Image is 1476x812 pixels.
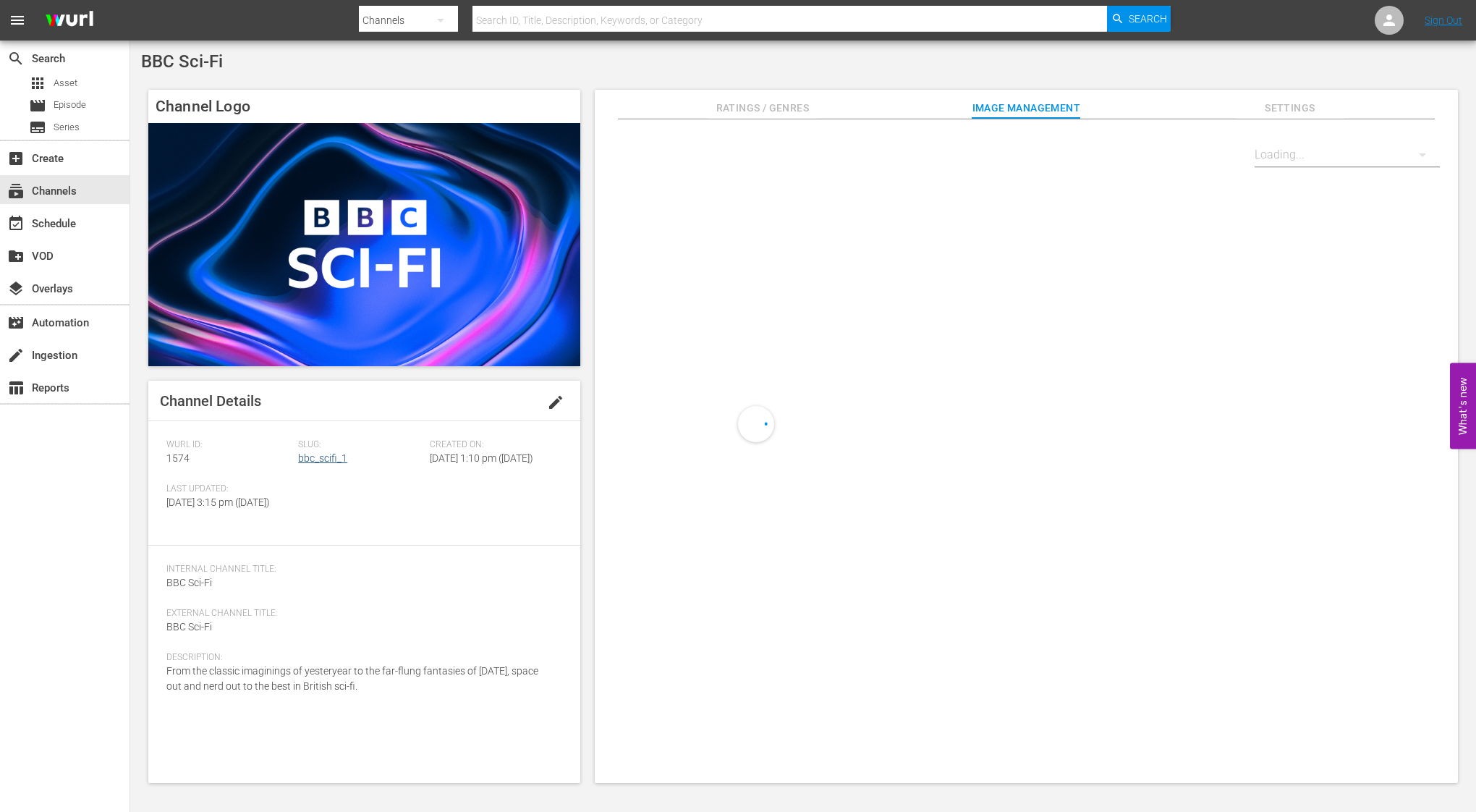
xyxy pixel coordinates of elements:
[430,452,533,464] span: [DATE] 1:10 pm ([DATE])
[29,97,46,114] span: Episode
[166,577,212,588] span: BBC Sci-Fi
[1236,99,1344,117] span: Settings
[1425,14,1462,26] a: Sign Out
[298,439,423,451] span: Slug:
[7,379,25,397] span: Reports
[54,98,86,112] span: Episode
[1450,363,1476,449] button: Open Feedback Widget
[7,150,25,167] span: Create
[54,120,80,135] span: Series
[298,452,347,464] a: bbc_scifi_1
[166,439,291,451] span: Wurl ID:
[166,564,555,575] span: Internal Channel Title:
[7,50,25,67] span: Search
[166,621,212,633] span: BBC Sci-Fi
[1129,6,1167,32] span: Search
[430,439,554,451] span: Created On:
[538,385,573,420] button: edit
[7,280,25,297] span: Overlays
[148,123,580,366] img: BBC Sci-Fi
[708,99,817,117] span: Ratings / Genres
[35,4,104,38] img: ans4CAIJ8jUAAAAAAAAAAAAAAAAAAAAAAAAgQb4GAAAAAAAAAAAAAAAAAAAAAAAAJMjXAAAAAAAAAAAAAAAAAAAAAAAAgAT5G...
[166,608,555,619] span: External Channel Title:
[166,496,270,508] span: [DATE] 3:15 pm ([DATE])
[9,12,26,29] span: menu
[7,182,25,200] span: Channels
[160,392,261,410] span: Channel Details
[7,248,25,265] span: VOD
[166,652,555,664] span: Description:
[29,75,46,92] span: Asset
[148,90,580,123] h4: Channel Logo
[29,119,46,136] span: Series
[54,76,77,90] span: Asset
[972,99,1080,117] span: Image Management
[166,483,291,495] span: Last Updated:
[7,215,25,232] span: Schedule
[166,452,190,464] span: 1574
[166,665,538,692] span: From the classic imaginings of yesteryear to the far-flung fantasies of [DATE], space out and ner...
[1107,6,1171,32] button: Search
[547,394,564,411] span: edit
[7,314,25,331] span: Automation
[141,51,223,72] span: BBC Sci-Fi
[7,347,25,364] span: Ingestion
